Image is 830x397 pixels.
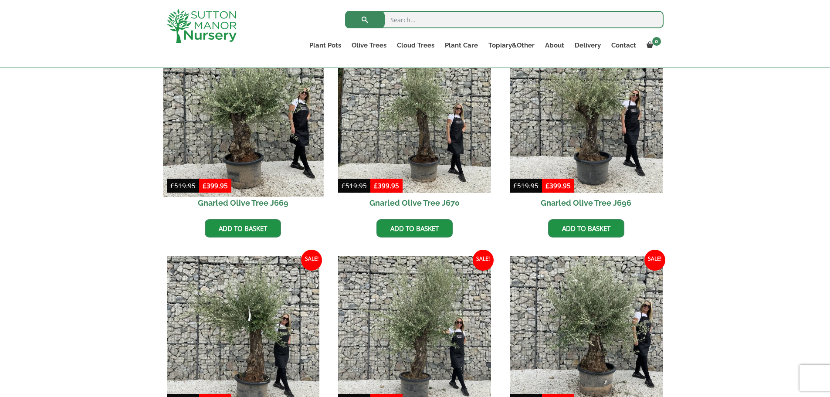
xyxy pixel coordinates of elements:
a: Olive Trees [346,39,392,51]
span: 0 [652,37,661,46]
a: 0 [641,39,664,51]
a: Sale! Gnarled Olive Tree J696 [510,40,663,213]
a: Plant Care [440,39,483,51]
span: Sale! [473,250,494,271]
a: Cloud Trees [392,39,440,51]
span: £ [545,181,549,190]
a: Add to basket: “Gnarled Olive Tree J670” [376,219,453,238]
input: Search... [345,11,664,28]
a: Add to basket: “Gnarled Olive Tree J669” [205,219,281,238]
img: Gnarled Olive Tree J696 [510,40,663,193]
bdi: 519.95 [342,181,367,190]
bdi: 399.95 [374,181,399,190]
span: £ [170,181,174,190]
span: £ [342,181,346,190]
span: £ [513,181,517,190]
a: Sale! Gnarled Olive Tree J669 [167,40,320,213]
bdi: 399.95 [545,181,571,190]
span: Sale! [301,250,322,271]
a: Contact [606,39,641,51]
a: Topiary&Other [483,39,540,51]
span: Sale! [644,250,665,271]
img: Gnarled Olive Tree J669 [163,36,323,197]
h2: Gnarled Olive Tree J670 [338,193,491,213]
img: logo [167,9,237,43]
a: About [540,39,569,51]
span: £ [374,181,378,190]
a: Delivery [569,39,606,51]
a: Sale! Gnarled Olive Tree J670 [338,40,491,213]
span: £ [203,181,207,190]
a: Add to basket: “Gnarled Olive Tree J696” [548,219,624,238]
bdi: 519.95 [170,181,196,190]
h2: Gnarled Olive Tree J696 [510,193,663,213]
bdi: 519.95 [513,181,539,190]
a: Plant Pots [304,39,346,51]
img: Gnarled Olive Tree J670 [338,40,491,193]
h2: Gnarled Olive Tree J669 [167,193,320,213]
bdi: 399.95 [203,181,228,190]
